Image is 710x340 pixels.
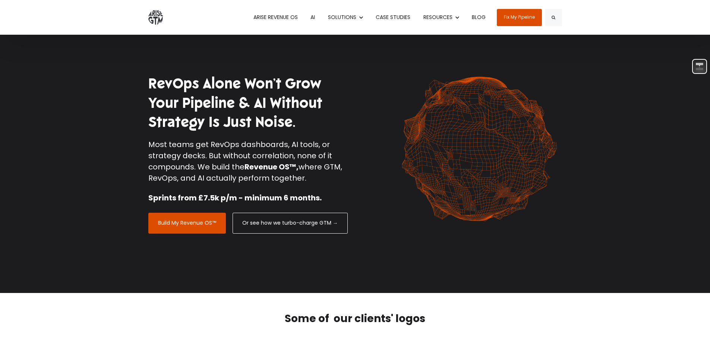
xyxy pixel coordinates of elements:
div: Keywords by Traffic [82,44,126,49]
img: shape-61 orange [396,69,562,229]
strong: Sprints from £7.5k p/m - minimum 6 months. [148,193,322,203]
div: v 4.0.25 [21,12,37,18]
img: website_grey.svg [12,19,18,25]
a: Fix My Pipeline [497,9,542,26]
div: Domain Overview [28,44,67,49]
img: tab_keywords_by_traffic_grey.svg [74,43,80,49]
p: Most teams get RevOps dashboards, AI tools, or strategy decks. But without correlation, none of i... [148,139,350,184]
div: Domain: [DOMAIN_NAME] [19,19,82,25]
img: tab_domain_overview_orange.svg [20,43,26,49]
button: Search [545,9,562,26]
h2: Some of our clients' logos [184,312,527,326]
h1: RevOps Alone Won’t Grow Your Pipeline & AI Without Strategy Is Just Noise. [148,74,350,132]
strong: Revenue OS™, [244,162,299,172]
span: RESOURCES [423,13,452,21]
a: Build My Revenue OS™ [148,213,226,234]
span: SOLUTIONS [328,13,356,21]
img: logo_orange.svg [12,12,18,18]
a: Or see how we turbo-charge GTM → [233,213,348,234]
img: ARISE GTM logo grey [148,10,163,25]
